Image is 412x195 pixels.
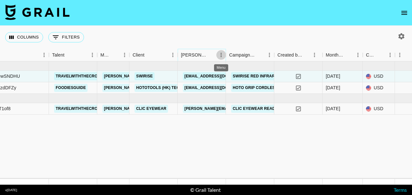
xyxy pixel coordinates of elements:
[168,50,178,60] button: Menu
[231,84,313,92] a: Hoto Grip Cordless Spin Scrubber
[231,105,304,113] a: CliC Eyewear Reading Glasses
[102,72,207,80] a: [PERSON_NAME][EMAIL_ADDRESS][DOMAIN_NAME]
[190,187,221,193] div: © Grail Talent
[102,84,207,92] a: [PERSON_NAME][EMAIL_ADDRESS][DOMAIN_NAME]
[102,105,207,113] a: [PERSON_NAME][EMAIL_ADDRESS][DOMAIN_NAME]
[49,49,97,61] div: Talent
[97,49,129,61] div: Manager
[326,105,340,112] div: Aug '25
[323,49,363,61] div: Month Due
[326,84,340,91] div: Sep '25
[277,49,303,61] div: Created by Grail Team
[88,50,97,60] button: Menu
[5,188,17,192] div: v [DATE]
[366,49,376,61] div: Currency
[226,49,274,61] div: Campaign (Type)
[5,4,70,20] img: Grail Talent
[231,72,326,80] a: Swirise Red Infrared [MEDICAL_DATA] Bag
[135,72,154,80] a: SWIRISE
[363,103,395,115] div: USD
[326,73,340,79] div: Sep '25
[310,50,319,60] button: Menu
[344,50,353,59] button: Sort
[229,49,256,61] div: Campaign (Type)
[181,49,207,61] div: [PERSON_NAME]
[135,105,168,113] a: CliC Eyewear
[394,187,407,193] a: Terms
[52,49,64,61] div: Talent
[385,50,395,60] button: Menu
[178,49,226,61] div: Booker
[100,49,111,61] div: Manager
[395,50,405,60] button: Menu
[54,105,106,113] a: travelwiththecrows
[363,49,395,61] div: Currency
[54,72,106,80] a: travelwiththecrows
[303,50,312,59] button: Sort
[207,50,216,59] button: Sort
[64,50,73,59] button: Sort
[133,49,145,61] div: Client
[256,50,265,59] button: Sort
[183,72,255,80] a: [EMAIL_ADDRESS][DOMAIN_NAME]
[183,84,255,92] a: [EMAIL_ADDRESS][DOMAIN_NAME]
[216,50,226,60] button: Menu
[120,50,129,60] button: Menu
[214,64,228,71] div: Menu
[274,49,323,61] div: Created by Grail Team
[5,32,43,42] button: Select columns
[129,49,178,61] div: Client
[54,84,88,92] a: foodiesguide
[326,49,344,61] div: Month Due
[48,32,84,42] button: Show filters
[111,50,120,59] button: Sort
[376,50,385,59] button: Sort
[353,50,363,60] button: Menu
[39,50,49,60] button: Menu
[135,84,227,92] a: HOTOTOOLS (HK) TECHNOLOGY CO., LIMITED
[183,105,288,113] a: [PERSON_NAME][EMAIL_ADDRESS][DOMAIN_NAME]
[145,50,154,59] button: Sort
[363,82,395,94] div: USD
[398,6,411,19] button: open drawer
[363,71,395,82] div: USD
[265,50,274,60] button: Menu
